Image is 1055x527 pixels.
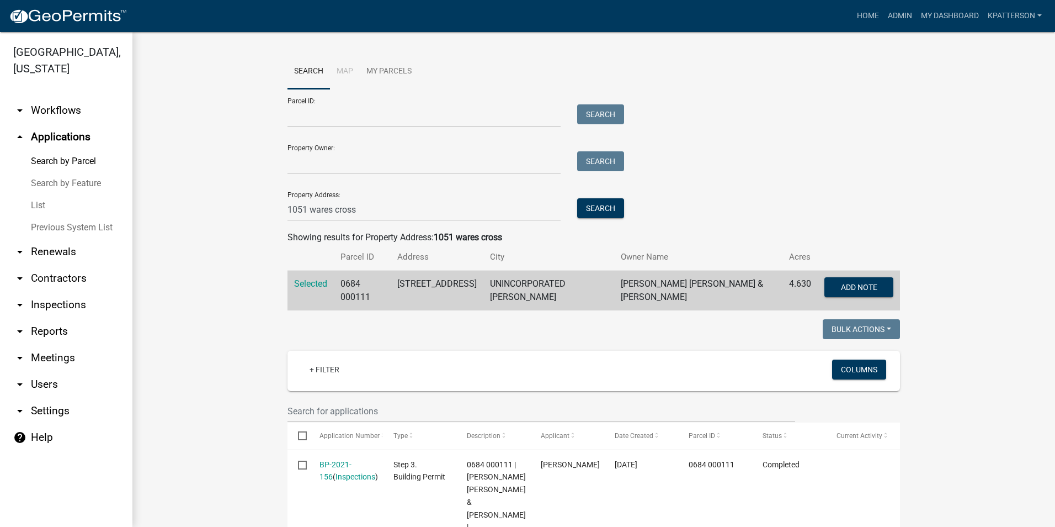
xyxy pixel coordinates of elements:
span: Completed [763,460,800,469]
button: Search [577,151,624,171]
datatable-header-cell: Description [456,423,530,449]
i: arrow_drop_down [13,298,26,312]
datatable-header-cell: Current Activity [826,423,900,449]
span: Parcel ID [689,432,715,440]
a: Search [287,54,330,89]
button: Search [577,198,624,218]
th: Parcel ID [334,244,391,270]
span: Type [393,432,408,440]
i: arrow_drop_up [13,130,26,144]
a: Selected [294,278,327,289]
span: Date Created [615,432,653,440]
i: arrow_drop_down [13,351,26,365]
span: 0684 000111 [689,460,734,469]
i: arrow_drop_down [13,245,26,259]
button: Columns [832,360,886,380]
td: UNINCORPORATED [PERSON_NAME] [483,271,614,311]
strong: 1051 wares cross [434,232,502,243]
datatable-header-cell: Application Number [308,423,382,449]
th: City [483,244,614,270]
a: BP-2021-156 [319,460,351,482]
a: My Dashboard [917,6,983,27]
span: Applicant [541,432,569,440]
a: + Filter [301,360,348,380]
a: KPATTERSON [983,6,1046,27]
datatable-header-cell: Parcel ID [678,423,752,449]
span: Application Number [319,432,380,440]
i: arrow_drop_down [13,404,26,418]
datatable-header-cell: Type [382,423,456,449]
span: TERESA CAREY [541,460,600,469]
span: Status [763,432,782,440]
i: arrow_drop_down [13,104,26,117]
a: Inspections [335,472,375,481]
span: 11/16/2021 [615,460,637,469]
a: My Parcels [360,54,418,89]
div: ( ) [319,459,372,484]
datatable-header-cell: Select [287,423,308,449]
a: Admin [883,6,917,27]
td: [STREET_ADDRESS] [391,271,483,311]
td: [PERSON_NAME] [PERSON_NAME] & [PERSON_NAME] [614,271,782,311]
i: help [13,431,26,444]
datatable-header-cell: Applicant [530,423,604,449]
i: arrow_drop_down [13,378,26,391]
i: arrow_drop_down [13,272,26,285]
input: Search for applications [287,400,795,423]
span: Description [467,432,500,440]
div: Showing results for Property Address: [287,231,900,244]
th: Address [391,244,483,270]
datatable-header-cell: Status [752,423,826,449]
datatable-header-cell: Date Created [604,423,678,449]
a: Home [852,6,883,27]
span: Add Note [840,283,877,292]
span: Current Activity [836,432,882,440]
td: 0684 000111 [334,271,391,311]
button: Search [577,104,624,124]
td: 4.630 [782,271,818,311]
span: Step 3. Building Permit [393,460,445,482]
i: arrow_drop_down [13,325,26,338]
th: Owner Name [614,244,782,270]
th: Acres [782,244,818,270]
button: Add Note [824,277,893,297]
button: Bulk Actions [823,319,900,339]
